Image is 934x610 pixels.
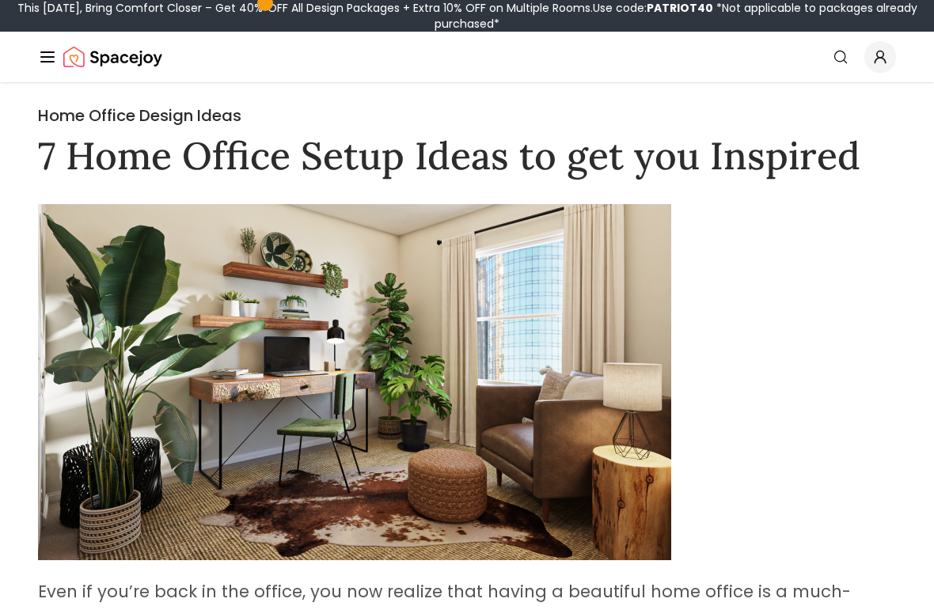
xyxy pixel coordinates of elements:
img: Beautiful Home office with greenery designed by spacejoy [38,204,671,560]
nav: Global [38,32,896,82]
img: Spacejoy Logo [63,41,162,73]
a: Spacejoy [63,41,162,73]
h2: Home Office Design Ideas [38,104,896,127]
h1: 7 Home Office Setup Ideas to get you Inspired [38,133,896,179]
